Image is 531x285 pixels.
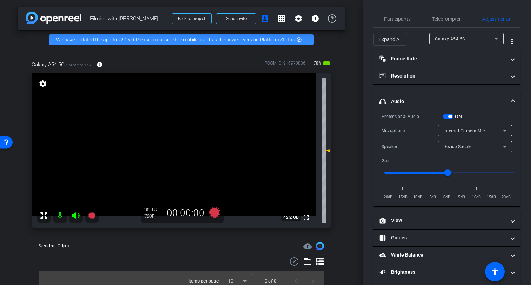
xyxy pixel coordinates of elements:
div: 720P [144,213,162,219]
mat-expansion-panel-header: Frame Rate [373,50,520,67]
span: 20dB [500,194,512,201]
span: Destinations for your clips [303,242,312,250]
span: Filming with [PERSON_NAME] [90,12,167,26]
div: Session Clips [39,243,69,250]
button: Send invite [216,13,256,24]
span: Expand All [379,33,402,46]
mat-expansion-panel-header: Resolution [373,67,520,84]
mat-panel-title: Resolution [379,72,506,80]
div: 30 [144,207,162,213]
div: 00:00:00 [162,207,209,219]
div: 0 of 0 [265,278,276,285]
mat-icon: accessibility [491,267,499,276]
mat-expansion-panel-header: Guides [373,230,520,246]
mat-icon: cloud_upload [303,242,312,250]
mat-icon: fullscreen [302,213,310,222]
mat-icon: grid_on [277,14,286,23]
div: Items per page: [189,278,220,285]
span: 42.2 GB [281,213,301,221]
mat-icon: settings [294,14,303,23]
mat-expansion-panel-header: Audio [373,90,520,113]
mat-icon: account_box [261,14,269,23]
mat-panel-title: White Balance [379,251,506,259]
span: Adjustments [482,16,510,21]
mat-expansion-panel-header: Brightness [373,264,520,281]
span: Galaxy A54 5G [32,61,65,68]
div: Microphone [382,127,438,134]
span: 15dB [485,194,497,201]
mat-icon: 0 dB [322,146,330,155]
div: Professional Audio [382,113,443,120]
span: Internal Camera Mic [443,128,485,133]
span: -5dB [426,194,438,201]
mat-panel-title: Frame Rate [379,55,506,62]
span: Galaxy A54 5G [66,62,91,67]
img: Session clips [316,242,324,250]
button: Expand All [373,33,407,46]
mat-icon: battery_std [323,59,331,67]
span: -20dB [382,194,394,201]
button: Back to project [172,13,212,24]
mat-panel-title: Audio [379,98,506,105]
div: ROOM ID: 916970836 [264,60,305,70]
mat-panel-title: View [379,217,506,224]
span: Participants [384,16,411,21]
div: Gain [382,157,443,164]
span: 5dB [456,194,468,201]
span: Device Speaker [443,144,474,149]
div: We have updated the app to v2.15.0. Please make sure the mobile user has the newest version. [49,34,314,45]
span: -10dB [411,194,423,201]
mat-icon: info [311,14,320,23]
div: Speaker [382,143,438,150]
span: 0dB [441,194,453,201]
span: Back to project [178,16,206,21]
mat-icon: more_vert [508,37,516,46]
mat-expansion-panel-header: View [373,212,520,229]
mat-panel-title: Guides [379,234,506,241]
span: Send invite [226,16,247,21]
a: Platform Status [260,37,295,42]
mat-expansion-panel-header: White Balance [373,247,520,264]
mat-icon: settings [38,80,48,88]
img: app-logo [26,12,81,24]
button: More Options for Adjustments Panel [504,33,520,50]
span: 78% [312,58,323,69]
span: 10dB [471,194,483,201]
span: -15dB [396,194,408,201]
mat-panel-title: Brightness [379,269,506,276]
span: Teleprompter [432,16,461,21]
mat-icon: highlight_off [296,37,302,42]
mat-icon: info [96,61,103,68]
label: ON [453,113,462,120]
span: FPS [149,207,157,212]
span: Galaxy A54 5G [435,37,465,41]
div: Audio [373,113,520,206]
